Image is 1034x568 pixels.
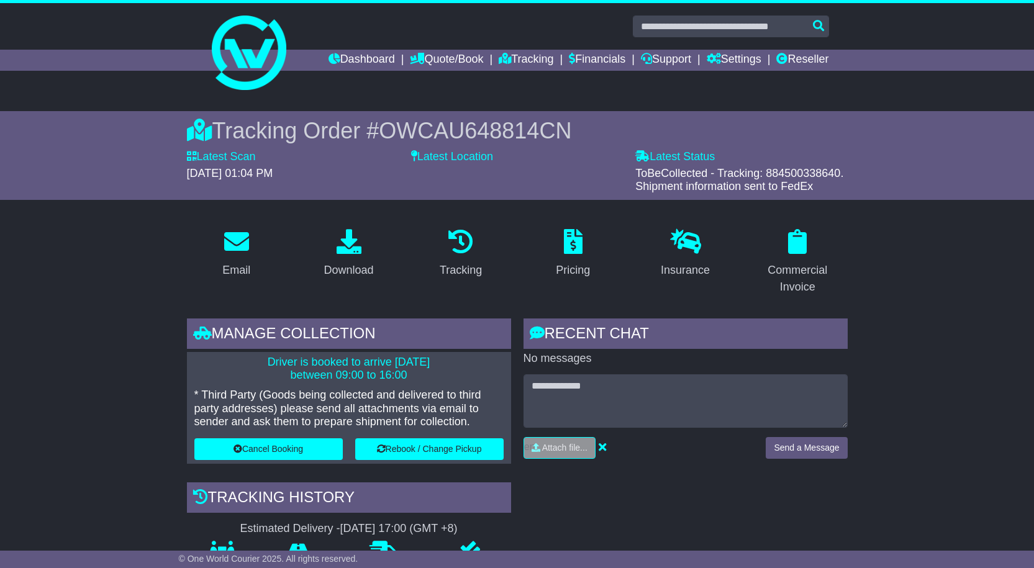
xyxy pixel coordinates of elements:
[411,150,493,164] label: Latest Location
[187,167,273,179] span: [DATE] 01:04 PM
[194,438,343,460] button: Cancel Booking
[756,262,840,295] div: Commercial Invoice
[635,167,843,193] span: ToBeCollected - Tracking: 884500338640. Shipment information sent to FedEx
[194,389,504,429] p: * Third Party (Goods being collected and delivered to third party addresses) please send all atta...
[222,262,250,279] div: Email
[187,117,848,144] div: Tracking Order #
[194,356,504,382] p: Driver is booked to arrive [DATE] between 09:00 to 16:00
[748,225,848,300] a: Commercial Invoice
[707,50,761,71] a: Settings
[187,522,511,536] div: Estimated Delivery -
[524,352,848,366] p: No messages
[410,50,483,71] a: Quote/Book
[653,225,718,283] a: Insurance
[661,262,710,279] div: Insurance
[187,150,256,164] label: Latest Scan
[432,225,490,283] a: Tracking
[329,50,395,71] a: Dashboard
[635,150,715,164] label: Latest Status
[379,118,571,143] span: OWCAU648814CN
[324,262,373,279] div: Download
[315,225,381,283] a: Download
[556,262,590,279] div: Pricing
[524,318,848,352] div: RECENT CHAT
[214,225,258,283] a: Email
[440,262,482,279] div: Tracking
[499,50,553,71] a: Tracking
[355,438,504,460] button: Rebook / Change Pickup
[776,50,828,71] a: Reseller
[766,437,847,459] button: Send a Message
[187,482,511,516] div: Tracking history
[340,522,458,536] div: [DATE] 17:00 (GMT +8)
[569,50,625,71] a: Financials
[179,554,358,564] span: © One World Courier 2025. All rights reserved.
[187,318,511,352] div: Manage collection
[641,50,691,71] a: Support
[548,225,598,283] a: Pricing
